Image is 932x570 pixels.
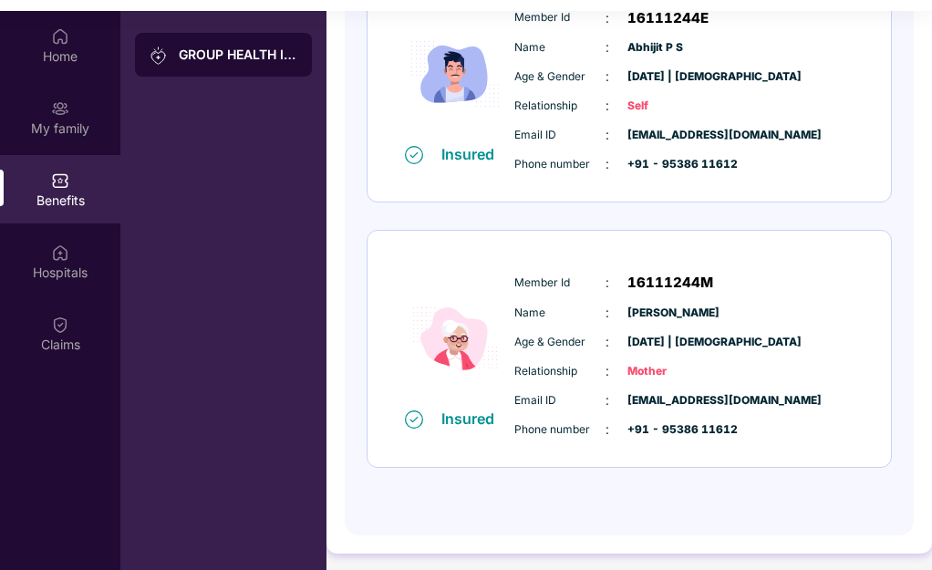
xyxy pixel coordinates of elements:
[51,244,69,262] img: svg+xml;base64,PHN2ZyBpZD0iSG9zcGl0YWxzIiB4bWxucz0iaHR0cDovL3d3dy53My5vcmcvMjAwMC9zdmciIHdpZHRoPS...
[51,316,69,334] img: svg+xml;base64,PHN2ZyBpZD0iQ2xhaW0iIHhtbG5zPSJodHRwOi8vd3d3LnczLm9yZy8yMDAwL3N2ZyIgd2lkdGg9IjIwIi...
[627,272,713,294] span: 16111244M
[606,154,609,174] span: :
[405,410,423,429] img: svg+xml;base64,PHN2ZyB4bWxucz0iaHR0cDovL3d3dy53My5vcmcvMjAwMC9zdmciIHdpZHRoPSIxNiIgaGVpZ2h0PSIxNi...
[627,156,719,173] span: +91 - 95386 11612
[627,305,719,322] span: [PERSON_NAME]
[514,363,606,380] span: Relationship
[514,156,606,173] span: Phone number
[514,421,606,439] span: Phone number
[627,421,719,439] span: +91 - 95386 11612
[400,4,510,143] img: icon
[627,392,719,409] span: [EMAIL_ADDRESS][DOMAIN_NAME]
[179,46,297,64] div: GROUP HEALTH INSURANCE
[606,303,609,323] span: :
[51,99,69,118] img: svg+xml;base64,PHN2ZyB3aWR0aD0iMjAiIGhlaWdodD0iMjAiIHZpZXdCb3g9IjAgMCAyMCAyMCIgZmlsbD0ibm9uZSIgeG...
[627,363,719,380] span: Mother
[627,39,719,57] span: Abhijit P S
[514,392,606,409] span: Email ID
[514,98,606,115] span: Relationship
[606,332,609,352] span: :
[627,334,719,351] span: [DATE] | [DEMOGRAPHIC_DATA]
[514,334,606,351] span: Age & Gender
[606,96,609,116] span: :
[441,409,505,428] div: Insured
[606,125,609,145] span: :
[514,275,606,292] span: Member Id
[514,127,606,144] span: Email ID
[400,269,510,409] img: icon
[627,98,719,115] span: Self
[627,7,709,29] span: 16111244E
[606,37,609,57] span: :
[514,305,606,322] span: Name
[627,127,719,144] span: [EMAIL_ADDRESS][DOMAIN_NAME]
[514,68,606,86] span: Age & Gender
[51,27,69,46] img: svg+xml;base64,PHN2ZyBpZD0iSG9tZSIgeG1sbnM9Imh0dHA6Ly93d3cudzMub3JnLzIwMDAvc3ZnIiB3aWR0aD0iMjAiIG...
[606,8,609,28] span: :
[627,68,719,86] span: [DATE] | [DEMOGRAPHIC_DATA]
[441,145,505,163] div: Insured
[514,39,606,57] span: Name
[606,390,609,410] span: :
[606,420,609,440] span: :
[606,273,609,293] span: :
[51,171,69,190] img: svg+xml;base64,PHN2ZyBpZD0iQmVuZWZpdHMiIHhtbG5zPSJodHRwOi8vd3d3LnczLm9yZy8yMDAwL3N2ZyIgd2lkdGg9Ij...
[150,47,168,65] img: svg+xml;base64,PHN2ZyB3aWR0aD0iMjAiIGhlaWdodD0iMjAiIHZpZXdCb3g9IjAgMCAyMCAyMCIgZmlsbD0ibm9uZSIgeG...
[606,361,609,381] span: :
[514,9,606,26] span: Member Id
[606,67,609,87] span: :
[405,146,423,164] img: svg+xml;base64,PHN2ZyB4bWxucz0iaHR0cDovL3d3dy53My5vcmcvMjAwMC9zdmciIHdpZHRoPSIxNiIgaGVpZ2h0PSIxNi...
